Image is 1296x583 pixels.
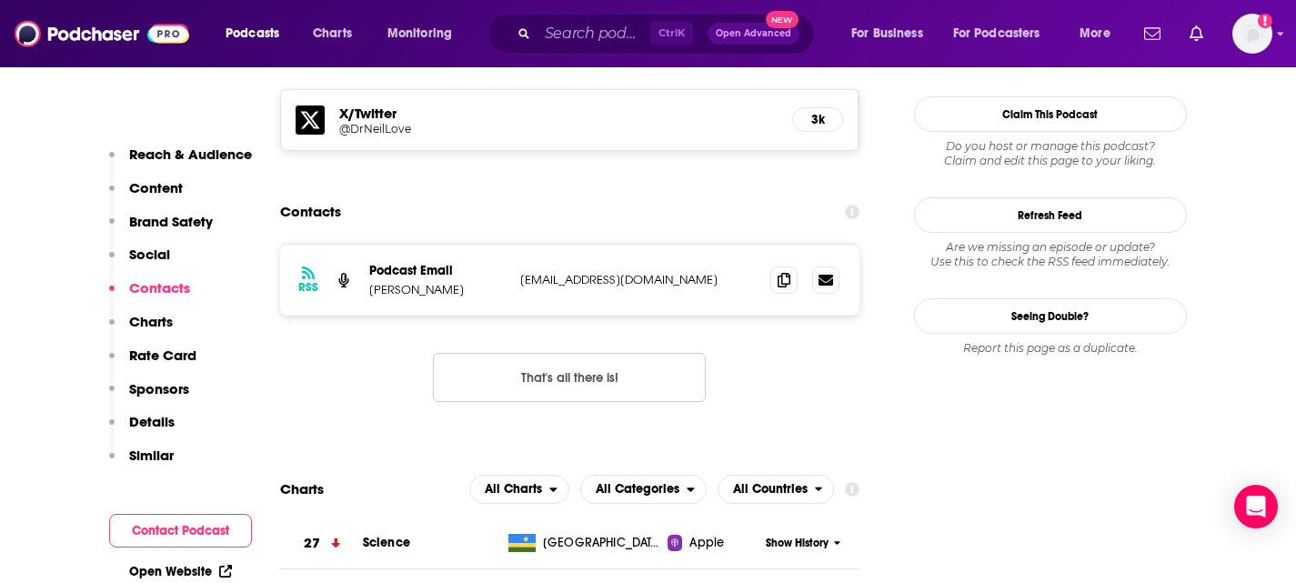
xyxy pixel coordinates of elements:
button: Contacts [109,279,190,313]
span: All Categories [596,483,679,496]
p: [EMAIL_ADDRESS][DOMAIN_NAME] [520,272,757,287]
span: Monitoring [387,21,452,46]
span: All Charts [485,483,542,496]
h2: Countries [718,475,835,504]
h5: X/Twitter [339,105,779,122]
button: open menu [469,475,569,504]
span: For Podcasters [953,21,1040,46]
span: Show History [766,536,829,551]
h2: Contacts [280,195,341,229]
div: Report this page as a duplicate. [914,341,1187,356]
span: Do you host or manage this podcast? [914,139,1187,154]
a: Charts [301,19,363,48]
span: Rwanda [543,534,661,552]
img: User Profile [1232,14,1272,54]
p: Reach & Audience [129,146,252,163]
button: Details [109,413,175,447]
span: New [766,11,799,28]
div: Claim and edit this page to your liking. [914,139,1187,168]
button: Show History [759,536,847,551]
a: Apple [668,534,759,552]
a: @DrNeilLove [339,122,779,136]
input: Search podcasts, credits, & more... [537,19,650,48]
h5: 3k [808,112,828,127]
button: Social [109,246,170,279]
button: open menu [839,19,946,48]
div: Are we missing an episode or update? Use this to check the RSS feed immediately. [914,240,1187,269]
p: [PERSON_NAME] [369,282,506,297]
span: Charts [313,21,352,46]
h2: Categories [580,475,707,504]
a: Science [363,535,410,550]
p: Social [129,246,170,263]
button: open menu [718,475,835,504]
h3: 27 [304,533,320,554]
button: Brand Safety [109,213,213,246]
button: open menu [213,19,303,48]
p: Similar [129,447,174,464]
button: open menu [1067,19,1133,48]
p: Brand Safety [129,213,213,230]
svg: Add a profile image [1258,14,1272,28]
span: More [1080,21,1110,46]
span: Logged in as untitledpartners [1232,14,1272,54]
span: All Countries [733,483,808,496]
p: Charts [129,313,173,330]
button: Similar [109,447,174,480]
button: Sponsors [109,380,189,414]
a: Show notifications dropdown [1137,18,1168,49]
p: Contacts [129,279,190,297]
button: Nothing here. [433,353,706,402]
h5: @DrNeilLove [339,122,630,136]
p: Rate Card [129,347,196,364]
p: Sponsors [129,380,189,397]
p: Details [129,413,175,430]
a: Seeing Double? [914,298,1187,334]
p: Content [129,179,183,196]
p: Podcast Email [369,263,506,278]
span: Podcasts [226,21,279,46]
h2: Charts [280,480,324,498]
img: Podchaser - Follow, Share and Rate Podcasts [15,16,189,51]
button: Contact Podcast [109,514,252,548]
span: Ctrl K [650,22,693,45]
span: Apple [689,534,724,552]
button: Charts [109,313,173,347]
h2: Platforms [469,475,569,504]
div: Open Intercom Messenger [1234,485,1278,528]
button: Claim This Podcast [914,96,1187,132]
a: Open Website [129,564,232,579]
button: Refresh Feed [914,197,1187,233]
div: Search podcasts, credits, & more... [505,13,832,55]
button: Rate Card [109,347,196,380]
button: open menu [580,475,707,504]
a: Show notifications dropdown [1182,18,1211,49]
button: Reach & Audience [109,146,252,179]
button: Content [109,179,183,213]
span: For Business [851,21,923,46]
a: [GEOGRAPHIC_DATA] [501,534,668,552]
button: open menu [375,19,476,48]
button: open menu [941,19,1067,48]
h3: RSS [298,280,318,295]
button: Open AdvancedNew [708,23,799,45]
a: 27 [280,518,363,568]
button: Show profile menu [1232,14,1272,54]
span: Open Advanced [716,29,791,38]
